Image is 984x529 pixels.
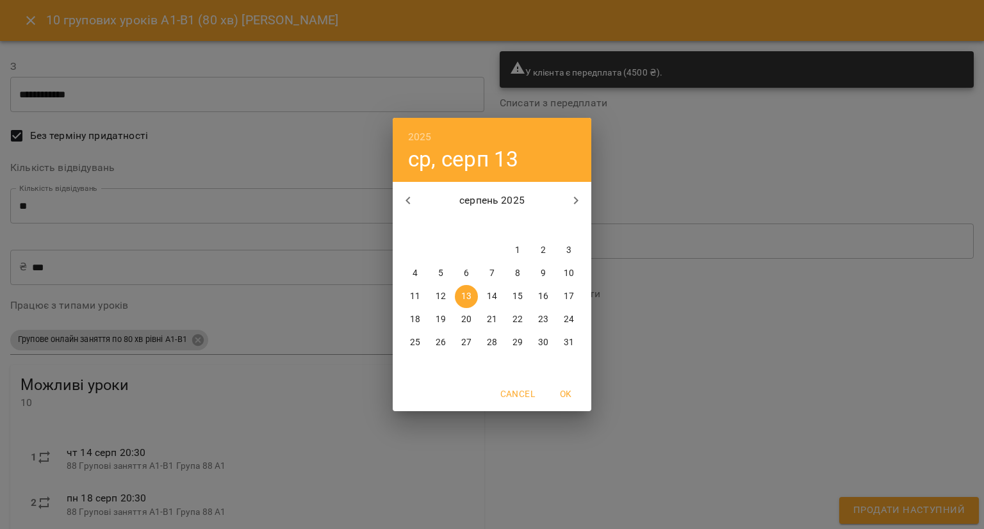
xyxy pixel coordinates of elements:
[557,262,580,285] button: 10
[410,290,420,303] p: 11
[538,290,548,303] p: 16
[506,285,529,308] button: 15
[512,336,523,349] p: 29
[506,220,529,232] span: пт
[487,290,497,303] p: 14
[564,313,574,326] p: 24
[480,308,504,331] button: 21
[480,220,504,232] span: чт
[566,244,571,257] p: 3
[532,239,555,262] button: 2
[506,331,529,354] button: 29
[500,386,535,402] span: Cancel
[512,290,523,303] p: 15
[538,313,548,326] p: 23
[408,128,432,146] button: 2025
[487,313,497,326] p: 21
[506,239,529,262] button: 1
[564,336,574,349] p: 31
[413,267,418,280] p: 4
[564,290,574,303] p: 17
[461,290,471,303] p: 13
[429,331,452,354] button: 26
[480,331,504,354] button: 28
[545,382,586,405] button: OK
[455,220,478,232] span: ср
[436,290,446,303] p: 12
[455,262,478,285] button: 6
[532,308,555,331] button: 23
[532,331,555,354] button: 30
[436,336,446,349] p: 26
[461,336,471,349] p: 27
[404,262,427,285] button: 4
[429,262,452,285] button: 5
[532,262,555,285] button: 9
[404,285,427,308] button: 11
[557,220,580,232] span: нд
[557,239,580,262] button: 3
[455,331,478,354] button: 27
[404,220,427,232] span: пн
[436,313,446,326] p: 19
[423,193,561,208] p: серпень 2025
[404,308,427,331] button: 18
[429,285,452,308] button: 12
[564,267,574,280] p: 10
[495,382,540,405] button: Cancel
[487,336,497,349] p: 28
[410,336,420,349] p: 25
[512,313,523,326] p: 22
[557,331,580,354] button: 31
[538,336,548,349] p: 30
[515,267,520,280] p: 8
[429,220,452,232] span: вт
[557,308,580,331] button: 24
[438,267,443,280] p: 5
[550,386,581,402] span: OK
[506,308,529,331] button: 22
[480,285,504,308] button: 14
[480,262,504,285] button: 7
[410,313,420,326] p: 18
[489,267,495,280] p: 7
[408,146,519,172] button: ср, серп 13
[541,267,546,280] p: 9
[506,262,529,285] button: 8
[455,308,478,331] button: 20
[557,285,580,308] button: 17
[429,308,452,331] button: 19
[404,331,427,354] button: 25
[532,220,555,232] span: сб
[461,313,471,326] p: 20
[464,267,469,280] p: 6
[455,285,478,308] button: 13
[532,285,555,308] button: 16
[515,244,520,257] p: 1
[541,244,546,257] p: 2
